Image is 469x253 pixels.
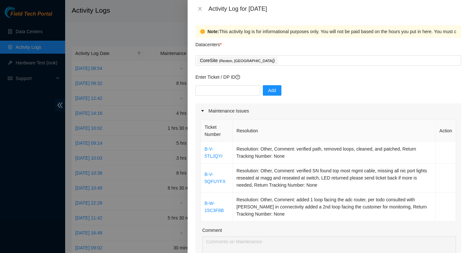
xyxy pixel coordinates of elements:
button: Add [263,85,281,96]
p: CoreSite ) [200,57,275,64]
span: caret-right [201,109,205,113]
strong: Note: [207,28,219,35]
div: Maintenance Issues [195,103,461,118]
span: question-circle [235,75,240,79]
td: Resolution: Other, Comment: added 1 loop facing the adc router, per todo consulted with [PERSON_N... [233,193,436,221]
th: Ticket Number [201,120,233,142]
td: Resolution: Other, Comment: verified path, removed loops, cleaned, and patched, Return Tracking N... [233,142,436,164]
th: Action [436,120,456,142]
span: close [197,6,203,11]
label: Comment [202,227,222,234]
a: B-W-15C3F8B [205,201,224,213]
a: B-V-5QFUYFX [205,172,226,184]
th: Resolution [233,120,436,142]
span: Add [268,87,276,94]
p: Datacenters [195,38,222,48]
p: Enter Ticket / DP ID [195,73,461,81]
a: B-V-5TLJQYI [205,146,222,159]
td: Resolution: Other, Comment: verified SN found top most mgmt cable, missing all nic port lights re... [233,164,436,193]
button: Close [195,6,205,12]
div: Activity Log for [DATE] [208,5,461,12]
span: ( Reston, [GEOGRAPHIC_DATA] [219,59,273,63]
span: exclamation-circle [200,29,205,34]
